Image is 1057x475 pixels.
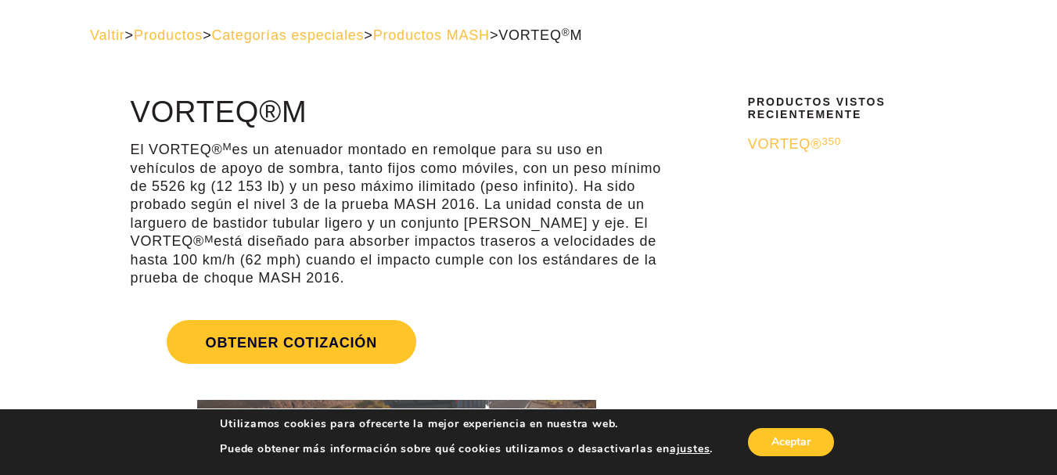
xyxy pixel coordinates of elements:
font: M [223,141,232,153]
a: Valtir [90,27,124,43]
font: > [203,27,211,43]
a: VORTEQ®350​ [748,135,958,153]
font: VORTEQ® [131,95,282,128]
font: El VORTEQ® [131,142,223,157]
font: > [490,27,498,43]
font: VORTEQ® [748,136,822,152]
font: ajustes [670,441,710,456]
a: Productos [134,27,203,43]
font: Puede obtener más información sobre qué cookies utilizamos o desactivarlas en [220,441,670,456]
a: Categorías especiales [211,27,364,43]
font: es un atenuador montado en remolque para su uso en vehículos de apoyo de sombra, tanto fijos como... [131,142,662,249]
a: Productos MASH [373,27,490,43]
font: VORTEQ [498,27,561,43]
font: > [125,27,134,43]
font: está diseñado para absorber impactos traseros a velocidades de hasta 100 km/h (62 mph) cuando el ... [131,233,657,286]
button: ajustes [670,442,710,456]
a: Obtener cotización [131,301,663,383]
font: . [710,441,713,456]
font: Productos vistos recientemente [748,95,886,120]
button: Aceptar [748,428,834,456]
font: Aceptar [771,434,811,449]
font: Utilizamos cookies para ofrecerte la mejor experiencia en nuestra web. [220,416,618,431]
font: M [204,233,214,245]
font: > [364,27,372,43]
font: ® [562,27,570,38]
font: 350 [822,135,841,147]
font: M [282,95,307,128]
font: M [570,27,582,43]
font: Obtener cotización [206,335,377,351]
